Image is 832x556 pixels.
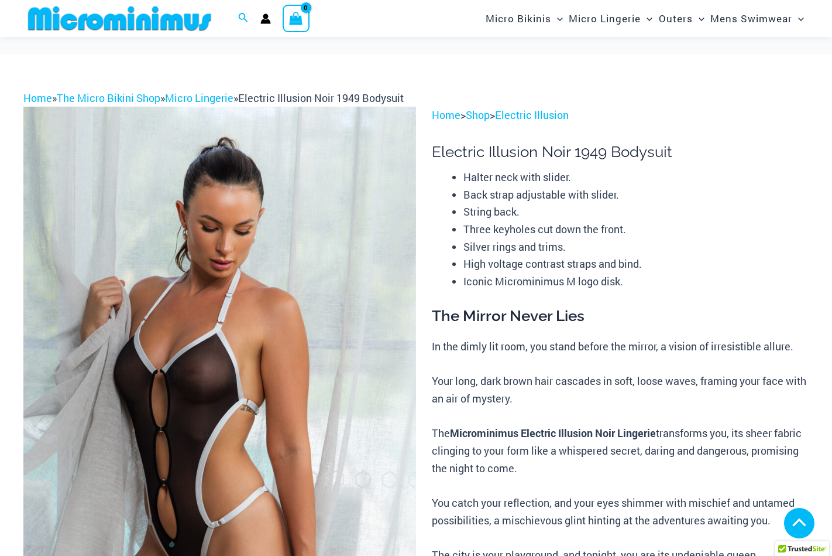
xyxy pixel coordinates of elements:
a: The Micro Bikini Shop [57,91,160,105]
a: Account icon link [260,13,271,24]
li: Back strap adjustable with slider. [463,186,809,204]
a: Electric Illusion [495,108,569,122]
h3: The Mirror Never Lies [432,306,809,326]
span: Menu Toggle [641,4,652,33]
p: > > [432,107,809,124]
a: Home [432,108,460,122]
nav: Site Navigation [481,2,809,35]
span: Menu Toggle [792,4,804,33]
span: Menu Toggle [693,4,704,33]
a: Micro Lingerie [165,91,233,105]
a: Micro BikinisMenu ToggleMenu Toggle [483,4,566,33]
li: String back. [463,203,809,221]
li: Halter neck with slider. [463,169,809,186]
li: High voltage contrast straps and bind. [463,255,809,273]
a: Search icon link [238,11,249,26]
span: Menu Toggle [551,4,563,33]
span: Micro Lingerie [569,4,641,33]
li: Three keyholes cut down the front. [463,221,809,238]
a: Micro LingerieMenu ToggleMenu Toggle [566,4,655,33]
span: Electric Illusion Noir 1949 Bodysuit [238,91,404,105]
b: Microminimus Electric Illusion Noir Lingerie [450,426,656,440]
a: Shop [466,108,490,122]
a: Mens SwimwearMenu ToggleMenu Toggle [707,4,807,33]
a: Home [23,91,52,105]
span: Micro Bikinis [486,4,551,33]
span: Mens Swimwear [710,4,792,33]
li: Iconic Microminimus M logo disk. [463,273,809,291]
a: View Shopping Cart, empty [283,5,310,32]
img: MM SHOP LOGO FLAT [23,5,216,32]
a: OutersMenu ToggleMenu Toggle [656,4,707,33]
h1: Electric Illusion Noir 1949 Bodysuit [432,143,809,161]
span: » » » [23,91,404,105]
span: Outers [659,4,693,33]
li: Silver rings and trims. [463,238,809,256]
